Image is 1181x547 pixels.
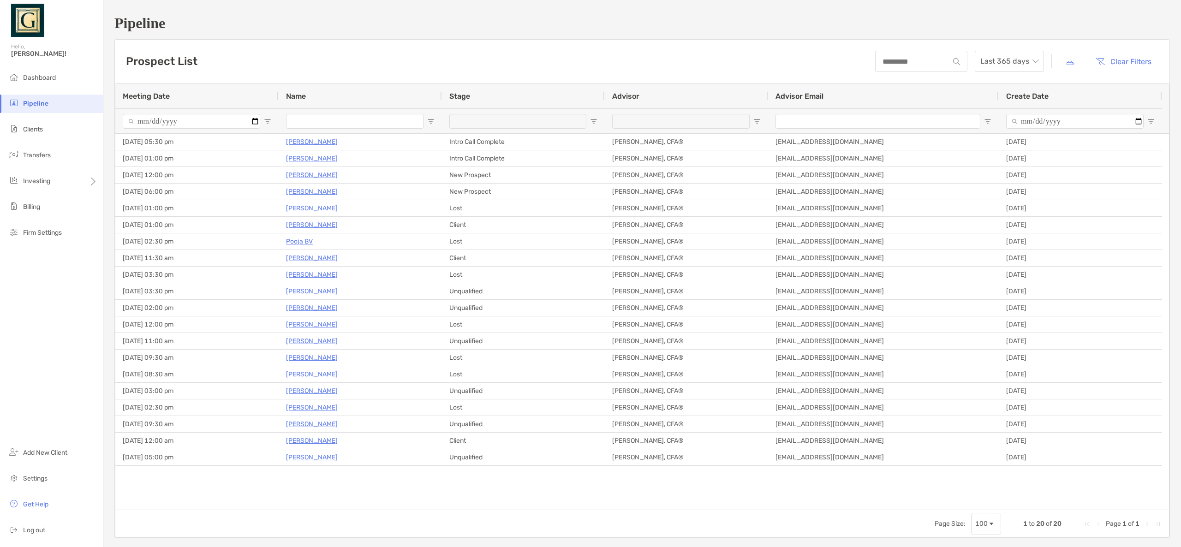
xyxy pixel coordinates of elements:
a: [PERSON_NAME] [286,452,338,463]
span: Add New Client [23,449,67,457]
span: 1 [1122,520,1127,528]
div: New Prospect [442,167,605,183]
a: [PERSON_NAME] [286,335,338,347]
div: [DATE] [999,316,1162,333]
div: Lost [442,350,605,366]
a: [PERSON_NAME] [286,219,338,231]
input: Create Date Filter Input [1006,114,1144,129]
img: investing icon [8,175,19,186]
h1: Pipeline [114,15,1170,32]
span: Clients [23,125,43,133]
div: [DATE] [999,267,1162,283]
a: [PERSON_NAME] [286,319,338,330]
div: [EMAIL_ADDRESS][DOMAIN_NAME] [768,167,999,183]
div: Page Size [971,513,1001,535]
a: [PERSON_NAME] [286,418,338,430]
div: [DATE] 05:30 pm [115,134,279,150]
span: to [1029,520,1035,528]
span: Page [1106,520,1121,528]
div: [PERSON_NAME], CFA® [605,316,768,333]
div: [DATE] [999,134,1162,150]
span: Investing [23,177,50,185]
img: add_new_client icon [8,446,19,458]
div: [PERSON_NAME], CFA® [605,150,768,166]
div: Next Page [1143,520,1151,528]
div: [DATE] [999,433,1162,449]
div: [DATE] [999,233,1162,250]
div: [DATE] 12:00 pm [115,167,279,183]
div: Lost [442,200,605,216]
div: [DATE] 06:00 pm [115,184,279,200]
div: [DATE] 09:30 am [115,350,279,366]
a: Pooja BV [286,236,313,247]
div: First Page [1084,520,1091,528]
div: [DATE] [999,300,1162,316]
button: Open Filter Menu [590,118,597,125]
div: [EMAIL_ADDRESS][DOMAIN_NAME] [768,250,999,266]
div: [PERSON_NAME], CFA® [605,433,768,449]
p: [PERSON_NAME] [286,269,338,280]
div: [PERSON_NAME], CFA® [605,217,768,233]
div: [PERSON_NAME], CFA® [605,366,768,382]
a: [PERSON_NAME] [286,186,338,197]
a: [PERSON_NAME] [286,202,338,214]
div: Client [442,433,605,449]
button: Open Filter Menu [984,118,991,125]
span: Firm Settings [23,229,62,237]
h3: Prospect List [126,55,197,68]
div: [DATE] 08:30 am [115,366,279,382]
div: [DATE] [999,333,1162,349]
div: [DATE] [999,350,1162,366]
div: [DATE] [999,200,1162,216]
div: [DATE] [999,449,1162,465]
div: Lost [442,366,605,382]
div: [PERSON_NAME], CFA® [605,333,768,349]
span: Pipeline [23,100,48,107]
img: pipeline icon [8,97,19,108]
div: [EMAIL_ADDRESS][DOMAIN_NAME] [768,416,999,432]
div: [DATE] [999,217,1162,233]
div: [PERSON_NAME], CFA® [605,134,768,150]
div: [EMAIL_ADDRESS][DOMAIN_NAME] [768,184,999,200]
div: [EMAIL_ADDRESS][DOMAIN_NAME] [768,267,999,283]
div: Client [442,250,605,266]
a: [PERSON_NAME] [286,252,338,264]
div: [PERSON_NAME], CFA® [605,184,768,200]
p: [PERSON_NAME] [286,136,338,148]
span: 20 [1053,520,1062,528]
div: Unqualified [442,300,605,316]
div: [DATE] [999,184,1162,200]
div: [DATE] 11:00 am [115,333,279,349]
img: Zoe Logo [11,4,44,37]
div: [EMAIL_ADDRESS][DOMAIN_NAME] [768,233,999,250]
div: [EMAIL_ADDRESS][DOMAIN_NAME] [768,366,999,382]
p: [PERSON_NAME] [286,435,338,446]
a: [PERSON_NAME] [286,369,338,380]
a: [PERSON_NAME] [286,285,338,297]
div: [DATE] 01:00 pm [115,217,279,233]
input: Name Filter Input [286,114,423,129]
div: [DATE] [999,250,1162,266]
div: [PERSON_NAME], CFA® [605,267,768,283]
span: Log out [23,526,45,534]
div: [EMAIL_ADDRESS][DOMAIN_NAME] [768,217,999,233]
div: [DATE] 03:30 pm [115,283,279,299]
div: [DATE] [999,383,1162,399]
div: [DATE] [999,283,1162,299]
span: Transfers [23,151,51,159]
img: settings icon [8,472,19,483]
input: Meeting Date Filter Input [123,114,260,129]
div: [DATE] 02:30 pm [115,399,279,416]
div: [PERSON_NAME], CFA® [605,250,768,266]
div: Unqualified [442,333,605,349]
span: Name [286,92,306,101]
div: [EMAIL_ADDRESS][DOMAIN_NAME] [768,449,999,465]
img: input icon [953,58,960,65]
span: Create Date [1006,92,1049,101]
div: [DATE] 05:00 pm [115,449,279,465]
